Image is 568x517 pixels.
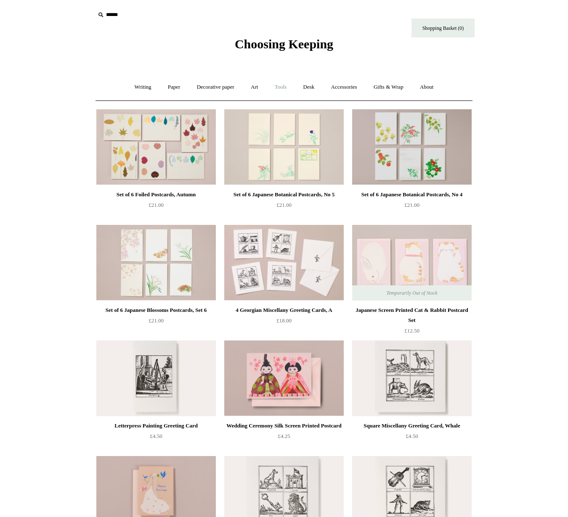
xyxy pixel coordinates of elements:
a: Set of 6 Foiled Postcards, Autumn Set of 6 Foiled Postcards, Autumn [96,109,216,185]
a: About [412,76,441,98]
img: Set of 6 Foiled Postcards, Autumn [96,109,216,185]
a: Set of 6 Japanese Blossoms Postcards, Set 6 Set of 6 Japanese Blossoms Postcards, Set 6 [96,225,216,301]
a: Paper [160,76,188,98]
span: Temporarily Out of Stock [378,285,446,301]
img: Letterpress Painting Greeting Card [96,340,216,416]
img: 4 Georgian Miscellany Greeting Cards, A [224,225,344,301]
span: £4.50 [406,433,418,439]
div: Set of 6 Japanese Blossoms Postcards, Set 6 [98,305,214,315]
a: Choosing Keeping [235,44,333,50]
img: Set of 6 Japanese Botanical Postcards, No 5 [224,109,344,185]
img: Set of 6 Japanese Botanical Postcards, No 4 [352,109,472,185]
div: Letterpress Painting Greeting Card [98,421,214,431]
a: Japanese Screen Printed Cat & Rabbit Postcard Set Japanese Screen Printed Cat & Rabbit Postcard S... [352,225,472,301]
a: Writing [127,76,159,98]
a: 4 Georgian Miscellany Greeting Cards, A 4 Georgian Miscellany Greeting Cards, A [224,225,344,301]
a: Set of 6 Japanese Botanical Postcards, No 5 Set of 6 Japanese Botanical Postcards, No 5 [224,109,344,185]
img: Wedding Ceremony Silk Screen Printed Postcard [224,340,344,416]
img: Japanese Screen Printed Cat & Rabbit Postcard Set [352,225,472,301]
a: Wedding Ceremony Silk Screen Printed Postcard £4.25 [224,421,344,455]
a: Desk [296,76,322,98]
span: £4.25 [278,433,290,439]
span: £12.50 [404,327,419,334]
a: Set of 6 Japanese Blossoms Postcards, Set 6 £21.00 [96,305,216,340]
a: Tools [267,76,295,98]
a: Accessories [324,76,365,98]
a: 4 Georgian Miscellany Greeting Cards, A £18.00 [224,305,344,340]
div: Set of 6 Japanese Botanical Postcards, No 5 [226,190,342,200]
span: £21.00 [149,202,164,208]
div: Wedding Ceremony Silk Screen Printed Postcard [226,421,342,431]
a: Set of 6 Japanese Botanical Postcards, No 5 £21.00 [224,190,344,224]
div: Set of 6 Japanese Botanical Postcards, No 4 [354,190,470,200]
a: Decorative paper [189,76,242,98]
img: Square Miscellany Greeting Card, Whale [352,340,472,416]
a: Set of 6 Japanese Botanical Postcards, No 4 Set of 6 Japanese Botanical Postcards, No 4 [352,109,472,185]
a: Japanese Screen Printed Cat & Rabbit Postcard Set £12.50 [352,305,472,340]
a: Gifts & Wrap [366,76,411,98]
a: Letterpress Painting Greeting Card Letterpress Painting Greeting Card [96,340,216,416]
a: Shopping Basket (0) [411,18,475,37]
a: Letterpress Painting Greeting Card £4.50 [96,421,216,455]
a: Square Miscellany Greeting Card, Whale Square Miscellany Greeting Card, Whale [352,340,472,416]
a: Square Miscellany Greeting Card, Whale £4.50 [352,421,472,455]
a: Set of 6 Japanese Botanical Postcards, No 4 £21.00 [352,190,472,224]
a: Wedding Ceremony Silk Screen Printed Postcard Wedding Ceremony Silk Screen Printed Postcard [224,340,344,416]
span: Choosing Keeping [235,37,333,51]
span: £18.00 [276,317,292,324]
div: 4 Georgian Miscellany Greeting Cards, A [226,305,342,315]
span: £4.50 [150,433,162,439]
div: Set of 6 Foiled Postcards, Autumn [98,190,214,200]
span: £21.00 [276,202,292,208]
a: Set of 6 Foiled Postcards, Autumn £21.00 [96,190,216,224]
img: Set of 6 Japanese Blossoms Postcards, Set 6 [96,225,216,301]
div: Japanese Screen Printed Cat & Rabbit Postcard Set [354,305,470,325]
div: Square Miscellany Greeting Card, Whale [354,421,470,431]
span: £21.00 [149,317,164,324]
span: £21.00 [404,202,419,208]
a: Art [243,76,265,98]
